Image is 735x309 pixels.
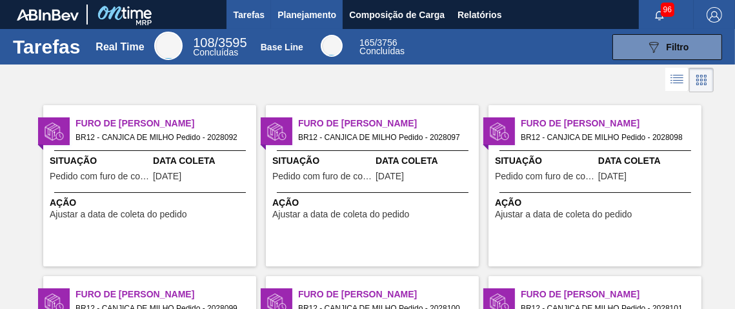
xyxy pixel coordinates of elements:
[495,154,595,168] span: Situação
[359,39,405,55] div: Base Line
[96,41,144,53] div: Real Time
[193,35,214,50] span: 108
[321,35,343,57] div: Base Line
[233,7,265,23] span: Tarefas
[272,154,372,168] span: Situação
[76,288,256,301] span: Furo de Coleta
[665,68,689,92] div: Visão em Lista
[707,7,722,23] img: Logout
[267,122,287,141] img: status
[261,42,303,52] div: Base Line
[349,7,445,23] span: Composição de Carga
[50,210,187,219] span: Ajustar a data de coleta do pedido
[76,117,256,130] span: Furo de Coleta
[45,122,64,141] img: status
[193,37,247,57] div: Real Time
[521,288,701,301] span: Furo de Coleta
[277,7,336,23] span: Planejamento
[495,196,698,210] span: Ação
[490,122,509,141] img: status
[298,130,468,145] span: BR12 - CANJICA DE MILHO Pedido - 2028097
[50,172,150,181] span: Pedido com furo de coleta
[272,196,476,210] span: Ação
[272,172,372,181] span: Pedido com furo de coleta
[495,210,632,219] span: Ajustar a data de coleta do pedido
[376,172,404,181] span: 15/09/2025
[154,32,183,60] div: Real Time
[193,47,238,57] span: Concluídas
[376,154,476,168] span: Data Coleta
[50,196,253,210] span: Ação
[612,34,722,60] button: Filtro
[76,130,246,145] span: BR12 - CANJICA DE MILHO Pedido - 2028092
[50,154,150,168] span: Situação
[598,172,627,181] span: 16/09/2025
[272,210,410,219] span: Ajustar a data de coleta do pedido
[495,172,595,181] span: Pedido com furo de coleta
[298,117,479,130] span: Furo de Coleta
[193,35,247,50] span: / 3595
[153,172,181,181] span: 14/09/2025
[689,68,714,92] div: Visão em Cards
[639,6,680,24] button: Notificações
[359,46,405,56] span: Concluídas
[667,42,689,52] span: Filtro
[521,130,691,145] span: BR12 - CANJICA DE MILHO Pedido - 2028098
[458,7,501,23] span: Relatórios
[17,9,79,21] img: TNhmsLtSVTkK8tSr43FrP2fwEKptu5GPRR3wAAAABJRU5ErkJggg==
[661,3,674,17] span: 96
[521,117,701,130] span: Furo de Coleta
[598,154,698,168] span: Data Coleta
[359,37,374,48] span: 165
[153,154,253,168] span: Data Coleta
[298,288,479,301] span: Furo de Coleta
[13,39,81,54] h1: Tarefas
[359,37,397,48] span: / 3756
